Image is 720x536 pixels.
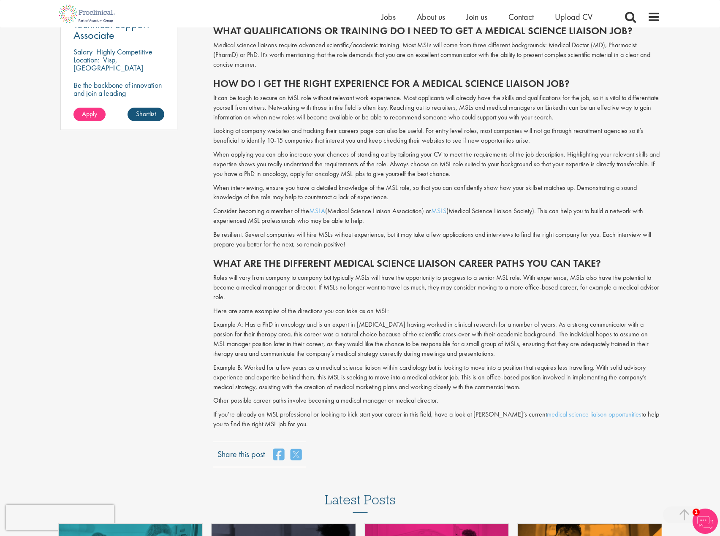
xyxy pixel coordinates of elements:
[73,108,106,121] a: Apply
[213,396,660,406] p: Other possible career paths involve becoming a medical manager or medical director.
[213,206,660,226] p: Consider becoming a member of the (Medical Science Liaison Association) or (Medical Science Liais...
[213,363,660,392] p: Example B: Worked for a few years as a medical science liaison within cardiology but is looking t...
[431,206,446,215] a: MSLS
[73,19,165,41] a: Technical Support Associate
[6,505,114,530] iframe: reCAPTCHA
[128,108,164,121] a: Shortlist
[73,47,92,57] span: Salary
[547,410,641,419] a: medical science liaison opportunities
[73,55,99,65] span: Location:
[213,41,660,70] p: Medical science liaisons require advanced scientific/academic training. Most MSLs will come from ...
[213,25,660,36] h2: What qualifications or training do I need to get a medical science liaison job?
[381,11,396,22] a: Jobs
[96,47,152,57] p: Highly Competitive
[213,273,660,302] p: Roles will vary from company to company but typically MSLs will have the opportunity to progress ...
[73,17,149,42] span: Technical Support Associate
[217,448,265,454] label: Share this post
[213,93,660,122] p: It can be tough to secure an MSL role without relevant work experience. Most applicants will alre...
[213,126,660,146] p: Looking at company websites and tracking their careers page can also be useful. For entry level r...
[213,258,660,269] h2: What are the different medical science liaison career paths you can take?
[213,183,660,203] p: When interviewing, ensure you have a detailed knowledge of the MSL role, so that you can confiden...
[325,493,396,513] h3: Latest Posts
[273,448,284,461] a: share on facebook
[291,448,302,461] a: share on twitter
[213,150,660,179] p: When applying you can also increase your chances of standing out by tailoring your CV to meet the...
[82,109,97,118] span: Apply
[508,11,534,22] a: Contact
[73,81,165,121] p: Be the backbone of innovation and join a leading pharmaceutical company to help keep life-changin...
[555,11,592,22] a: Upload CV
[213,306,660,316] p: Here are some examples of the directions you can take as an MSL:
[213,230,660,249] p: Be resilient. Several companies will hire MSLs without experience, but it may take a few applicat...
[466,11,487,22] a: Join us
[213,410,660,429] p: If you’re already an MSL professional or looking to kick start your career in this field, have a ...
[417,11,445,22] a: About us
[693,509,700,516] span: 1
[213,320,660,358] p: Example A: Has a PhD in oncology and is an expert in [MEDICAL_DATA] having worked in clinical res...
[693,509,718,534] img: Chatbot
[73,55,143,73] p: Visp, [GEOGRAPHIC_DATA]
[309,206,325,215] a: MSLA
[213,78,660,89] h2: How do I get the right experience for a medical science liaison job?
